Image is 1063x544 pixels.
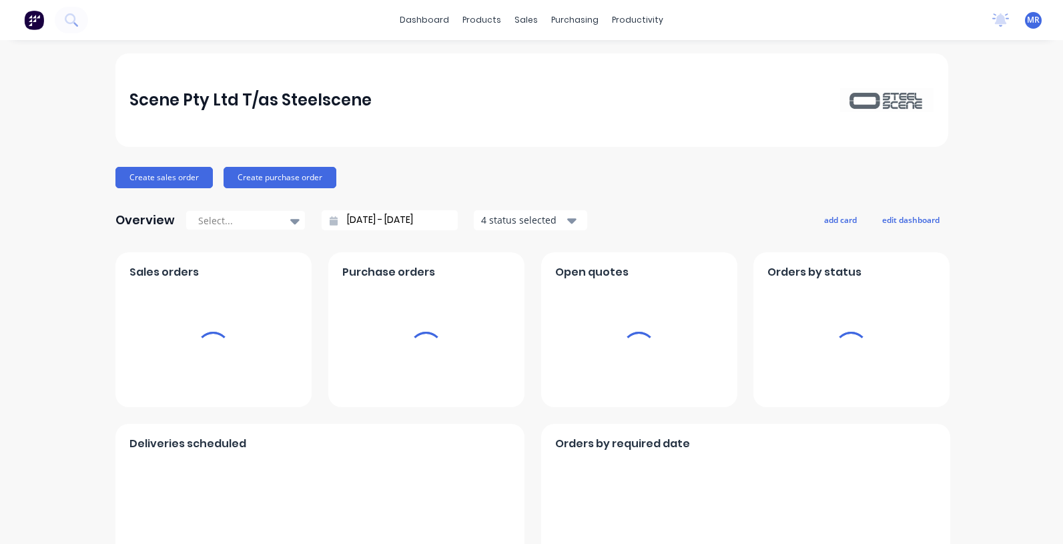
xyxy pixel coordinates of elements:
a: dashboard [393,10,456,30]
span: Open quotes [555,264,629,280]
span: Orders by status [767,264,861,280]
div: productivity [605,10,670,30]
button: Create purchase order [224,167,336,188]
div: purchasing [545,10,605,30]
div: sales [508,10,545,30]
span: Orders by required date [555,436,690,452]
div: 4 status selected [481,213,565,227]
button: edit dashboard [873,211,948,228]
span: Deliveries scheduled [129,436,246,452]
div: products [456,10,508,30]
button: add card [815,211,865,228]
span: Sales orders [129,264,199,280]
img: Factory [24,10,44,30]
button: Create sales order [115,167,213,188]
img: Scene Pty Ltd T/as Steelscene [840,88,934,111]
span: MR [1027,14,1040,26]
div: Scene Pty Ltd T/as Steelscene [129,87,372,113]
div: Overview [115,207,175,234]
button: 4 status selected [474,210,587,230]
span: Purchase orders [342,264,435,280]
